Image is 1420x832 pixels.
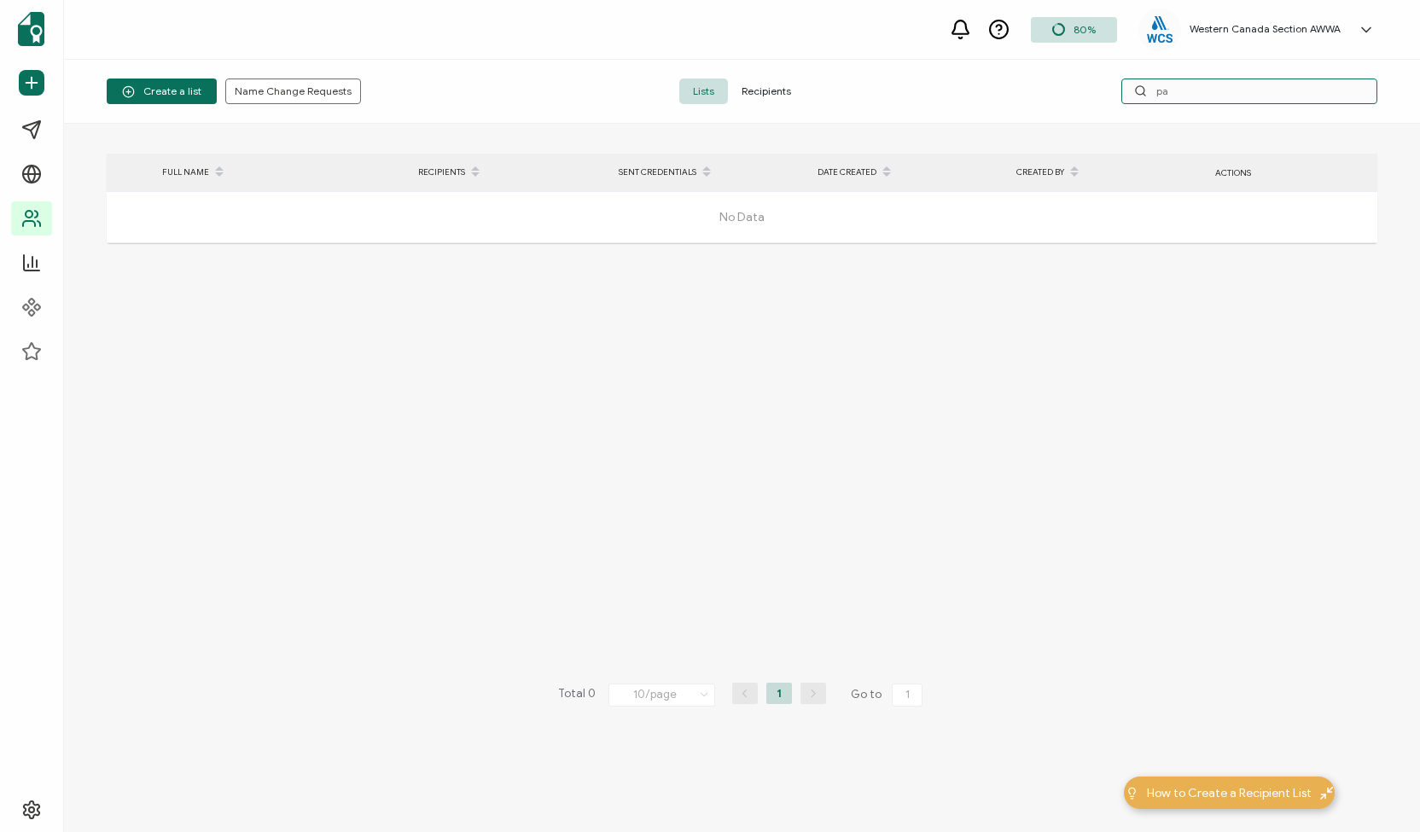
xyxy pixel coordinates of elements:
[154,158,410,187] div: FULL NAME
[1147,16,1173,43] img: eb0530a7-dc53-4dd2-968c-61d1fd0a03d4.png
[1121,79,1377,104] input: Search
[1335,750,1420,832] iframe: Chat Widget
[558,683,596,707] span: Total 0
[424,192,1060,243] span: No Data
[410,158,610,187] div: RECIPIENTS
[610,158,809,187] div: SENT CREDENTIALS
[1190,23,1341,35] h5: Western Canada Section AWWA
[679,79,728,104] span: Lists
[851,683,926,707] span: Go to
[225,79,361,104] button: Name Change Requests
[1074,23,1096,36] span: 80%
[18,12,44,46] img: sertifier-logomark-colored.svg
[1320,787,1333,800] img: minimize-icon.svg
[107,79,217,104] button: Create a list
[766,683,792,704] li: 1
[235,86,352,96] span: Name Change Requests
[809,158,1008,187] div: DATE CREATED
[728,79,805,104] span: Recipients
[1008,158,1207,187] div: CREATED BY
[1147,784,1312,802] span: How to Create a Recipient List
[1207,163,1377,183] div: ACTIONS
[608,684,715,707] input: Select
[122,85,201,98] span: Create a list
